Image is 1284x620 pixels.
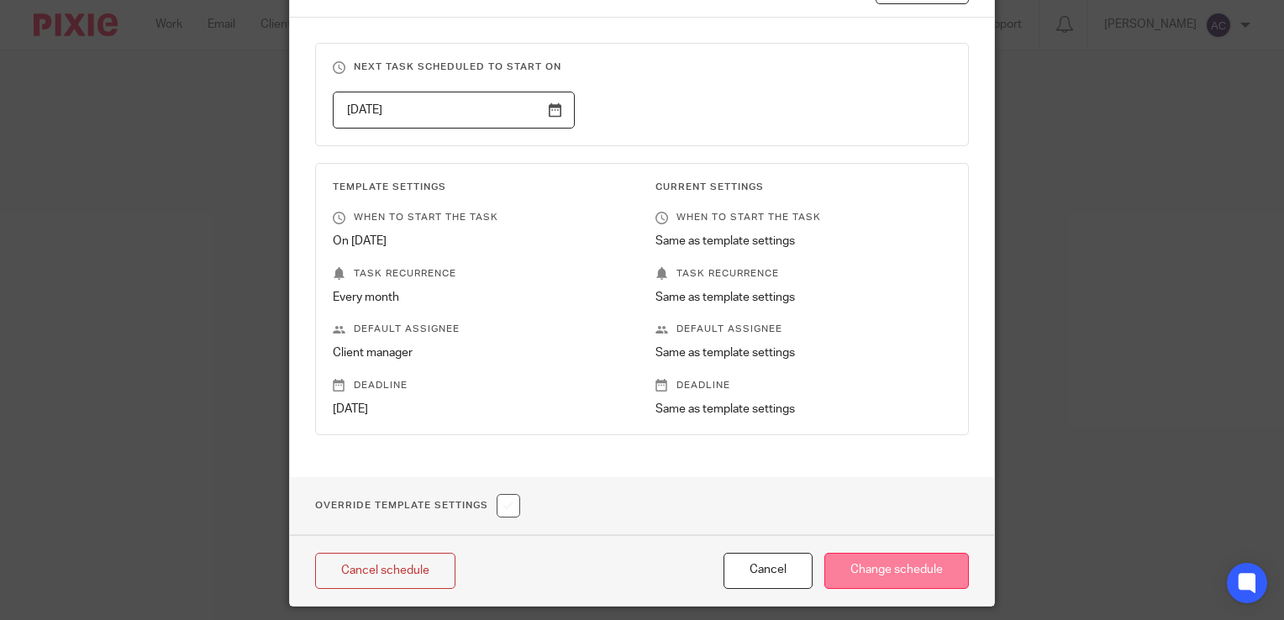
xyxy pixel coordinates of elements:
p: [DATE] [333,401,629,418]
p: When to start the task [333,211,629,224]
p: When to start the task [655,211,952,224]
h3: Template Settings [333,181,629,194]
p: Same as template settings [655,401,952,418]
p: Default assignee [655,323,952,336]
p: On [DATE] [333,233,629,250]
h3: Current Settings [655,181,952,194]
input: Use the arrow keys to pick a date [333,92,576,129]
button: Cancel [724,553,813,589]
p: Deadline [655,379,952,392]
a: Cancel schedule [315,553,455,589]
p: Same as template settings [655,233,952,250]
h3: Next task scheduled to start on [333,60,951,74]
h1: Override Template Settings [315,494,520,518]
p: Every month [333,289,629,306]
p: Deadline [333,379,629,392]
p: Task recurrence [655,267,952,281]
p: Task recurrence [333,267,629,281]
input: Change schedule [824,553,969,589]
p: Client manager [333,344,629,361]
p: Same as template settings [655,344,952,361]
p: Default assignee [333,323,629,336]
p: Same as template settings [655,289,952,306]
